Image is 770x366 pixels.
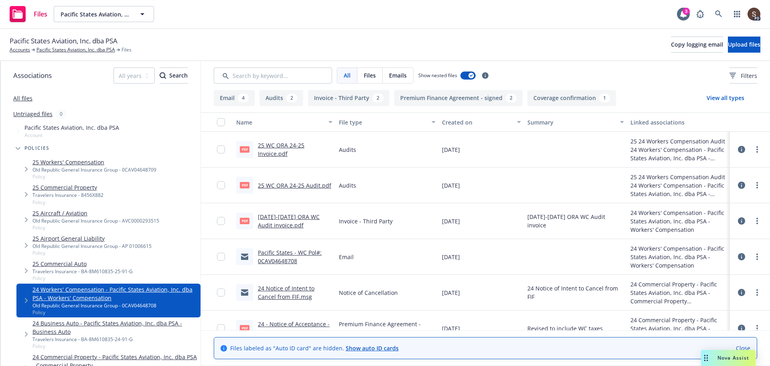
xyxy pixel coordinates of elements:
div: 25 24 Workers Compensation Audit [630,137,727,145]
a: 25 Workers' Compensation [32,158,156,166]
div: 3 [683,8,690,15]
div: Travelers Insurance - 8456X882 [32,192,103,198]
div: 2 [506,94,517,102]
div: 2 [286,94,297,102]
div: Old Republic General Insurance Group - AP 01006615 [32,243,152,249]
a: more [752,252,762,262]
a: more [752,216,762,226]
a: 25 Airport General Liability [32,234,152,243]
div: 1 [599,94,610,102]
div: Search [160,68,188,83]
a: Pacific States - WC Pol#: 0CAV04648708 [258,249,322,265]
input: Toggle Row Selected [217,253,225,261]
button: Filters [729,67,757,84]
span: Email [339,253,354,261]
span: Notice of Cancellation [339,288,398,297]
button: Premium Finance Agreement - signed [394,90,523,106]
span: Files labeled as "Auto ID card" are hidden. [230,344,399,352]
button: Summary [524,112,627,132]
span: Associations [13,70,52,81]
button: Invoice - Third Party [308,90,389,106]
button: Linked associations [627,112,730,132]
span: [DATE] [442,288,460,297]
input: Select all [217,118,225,126]
span: [DATE] [442,145,460,154]
a: 25 WC ORA 24-25 Invoice.pdf [258,141,304,157]
a: All files [13,94,32,102]
a: 25 Commercial Auto [32,260,133,268]
button: Name [233,112,336,132]
div: 24 Commercial Property - Pacific States Aviation, Inc. dba PSA - Commercial Property [630,280,727,305]
span: Policy [32,224,159,231]
div: Linked associations [630,118,727,127]
span: Filters [741,72,757,80]
span: Policy [32,309,197,316]
div: 2 [373,94,383,102]
span: [DATE] [442,217,460,225]
button: File type [336,112,438,132]
div: 24 Workers' Compensation - Pacific States Aviation, Inc. dba PSA - Workers' Compensation [630,209,727,234]
span: Pacific States Aviation, Inc. dba PSA [24,123,119,132]
span: Premium Finance Agreement - signed [339,320,435,337]
span: Policy [32,249,152,256]
div: Travelers Insurance - BA-8M610835-25-91-G [32,268,133,275]
span: pdf [240,325,249,331]
a: Files [6,3,51,25]
button: Coverage confirmation [527,90,616,106]
span: Account [24,132,119,139]
a: Accounts [10,46,30,53]
div: 25 24 Workers Compensation Audit [630,173,727,181]
a: 24 Business Auto - Pacific States Aviation, Inc. dba PSA - Business Auto [32,319,197,336]
span: Files [122,46,132,53]
input: Toggle Row Selected [217,181,225,189]
img: photo [748,8,760,20]
a: Switch app [729,6,745,22]
a: Report a Bug [692,6,708,22]
span: Upload files [728,41,760,48]
div: Created on [442,118,513,127]
button: Created on [439,112,525,132]
span: Policy [32,343,197,350]
div: File type [339,118,426,127]
span: Files [34,11,47,17]
span: Nova Assist [717,354,749,361]
a: 25 Commercial Property [32,183,103,192]
div: Old Republic General Insurance Group - 0CAV04648709 [32,166,156,173]
button: Upload files [728,37,760,53]
span: pdf [240,218,249,224]
span: Policy [32,173,156,180]
a: more [752,145,762,154]
a: 25 Aircraft / Aviation [32,209,159,217]
span: [DATE]-[DATE] ORA WC Audit invoice [527,213,624,229]
div: Name [236,118,324,127]
div: 24 Workers' Compensation - Pacific States Aviation, Inc. dba PSA - Workers' Compensation [630,244,727,270]
a: Search [711,6,727,22]
span: Copy logging email [671,41,723,48]
a: Show auto ID cards [346,344,399,352]
div: Travelers Insurance - BA-8M610835-24-91-G [32,336,197,343]
span: Show nested files [418,72,457,79]
button: View all types [694,90,757,106]
button: Nova Assist [701,350,756,366]
a: more [752,288,762,297]
span: pdf [240,182,249,188]
div: Old Republic General Insurance Group - AVC0000293515 [32,217,159,224]
span: Filters [729,72,757,80]
a: Untriaged files [13,110,53,118]
div: Drag to move [701,350,711,366]
span: Revised to include WC taxes [527,324,603,333]
span: Policy [32,199,103,206]
a: Pacific States Aviation, Inc. dba PSA [36,46,115,53]
div: 24 Workers' Compensation - Pacific States Aviation, Inc. dba PSA - Workers' Compensation [630,181,727,198]
span: 24 Notice of Intent to Cancel from FIF [527,284,624,301]
button: Audits [259,90,303,106]
span: Pacific States Aviation, Inc. dba PSA [10,36,118,46]
a: 24 - Notice of Acceptance - Revised copy.pdf [258,320,330,336]
span: Files [364,71,376,80]
input: Toggle Row Selected [217,217,225,225]
a: more [752,323,762,333]
div: 4 [238,94,249,102]
div: Summary [527,118,615,127]
svg: Search [160,72,166,79]
a: more [752,180,762,190]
